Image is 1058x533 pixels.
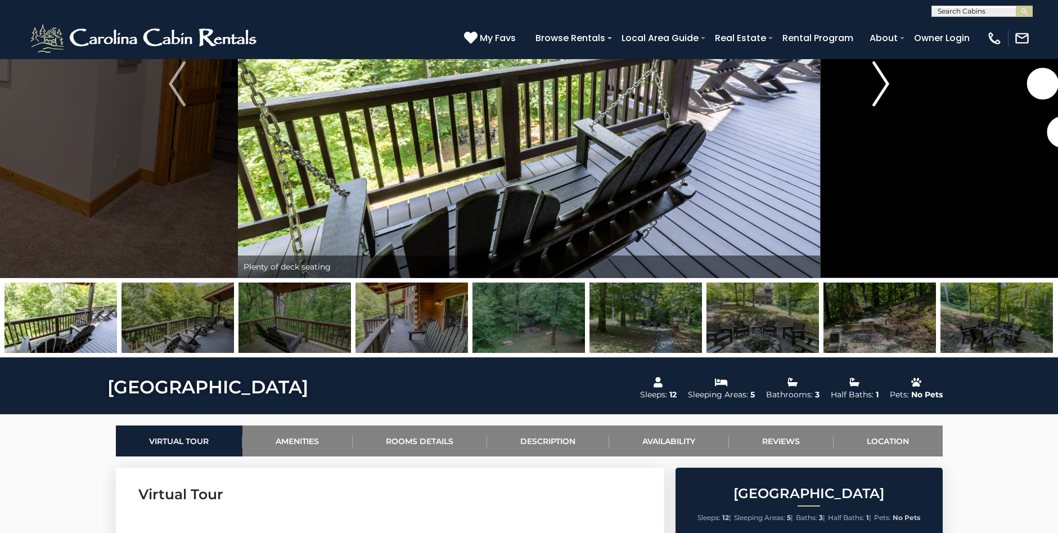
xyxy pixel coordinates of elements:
a: Real Estate [709,28,772,48]
a: Amenities [242,425,353,456]
img: 163274499 [706,283,819,353]
a: Virtual Tour [116,425,242,456]
img: 163274483 [472,283,585,353]
a: Location [834,425,943,456]
a: My Favs [464,31,519,46]
span: Half Baths: [828,513,865,522]
img: arrow [872,61,889,106]
h3: Virtual Tour [138,485,642,504]
img: 163274494 [4,283,117,353]
li: | [697,510,731,525]
a: Owner Login [908,28,975,48]
li: | [734,510,793,525]
img: White-1-2.png [28,21,262,55]
strong: 1 [866,513,869,522]
a: Description [487,425,609,456]
img: 163274501 [940,283,1053,353]
strong: No Pets [893,513,920,522]
strong: 5 [787,513,791,522]
strong: 3 [819,513,823,522]
img: 163274497 [355,283,468,353]
strong: 12 [722,513,729,522]
img: phone-regular-white.png [987,30,1002,46]
span: Baths: [796,513,817,522]
span: My Favs [480,31,516,45]
a: Rooms Details [353,425,487,456]
li: | [828,510,871,525]
img: mail-regular-white.png [1014,30,1030,46]
h2: [GEOGRAPHIC_DATA] [678,486,940,501]
img: 163274500 [823,283,936,353]
span: Sleeping Areas: [734,513,785,522]
a: Browse Rentals [530,28,611,48]
img: 163274495 [121,283,234,353]
img: 163274498 [589,283,702,353]
img: arrow [169,61,186,106]
img: 163274496 [238,283,351,353]
a: Rental Program [777,28,859,48]
a: Local Area Guide [616,28,704,48]
a: About [864,28,903,48]
span: Sleeps: [697,513,721,522]
span: Pets: [874,513,891,522]
a: Reviews [729,425,834,456]
div: Plenty of deck seating [238,256,820,278]
a: Availability [609,425,729,456]
li: | [796,510,825,525]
